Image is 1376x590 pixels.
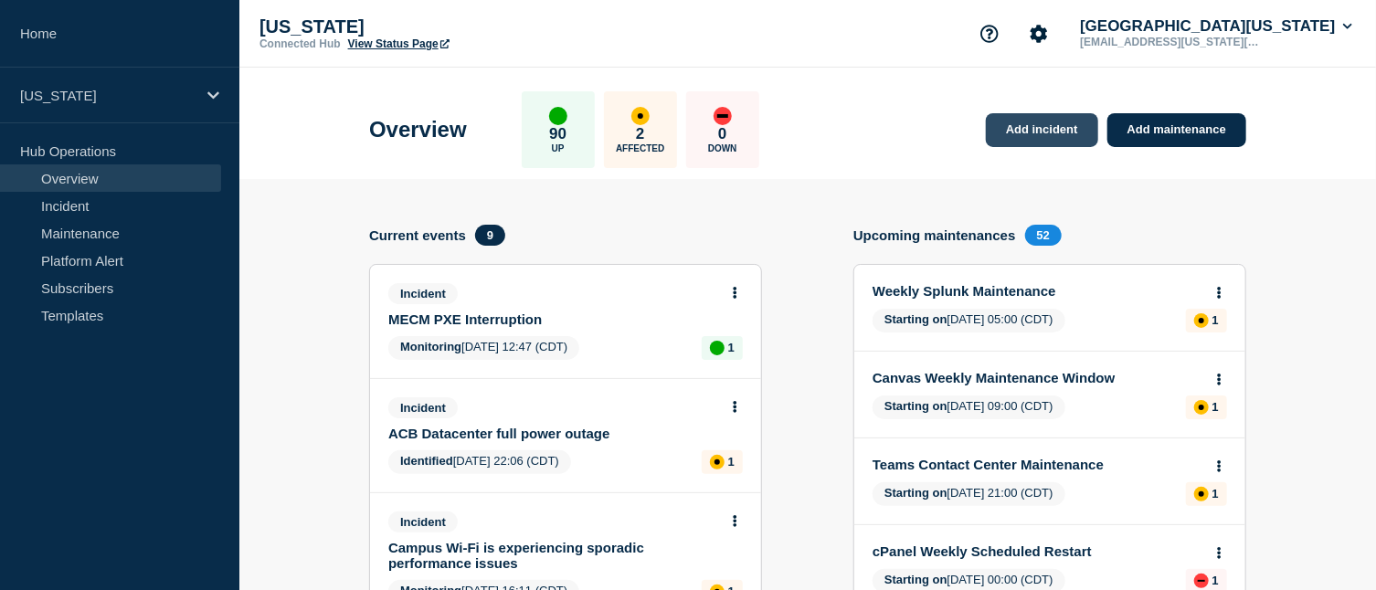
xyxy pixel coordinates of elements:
span: [DATE] 21:00 (CDT) [873,482,1065,506]
p: [US_STATE] [20,88,196,103]
div: down [714,107,732,125]
span: Starting on [884,399,947,413]
a: Campus Wi-Fi is experiencing sporadic performance issues [388,540,718,571]
span: [DATE] 05:00 (CDT) [873,309,1065,332]
span: Identified [400,454,453,468]
p: 1 [1212,487,1219,500]
span: Starting on [884,486,947,500]
span: 9 [475,225,505,246]
p: 0 [718,125,726,143]
div: affected [1194,400,1209,415]
div: affected [631,107,650,125]
p: [US_STATE] [259,16,625,37]
h4: Current events [369,227,466,243]
a: Teams Contact Center Maintenance [873,457,1202,472]
span: Starting on [884,573,947,586]
button: [GEOGRAPHIC_DATA][US_STATE] [1076,17,1356,36]
span: Incident [388,397,458,418]
span: Starting on [884,312,947,326]
a: ACB Datacenter full power outage [388,426,718,441]
span: [DATE] 22:06 (CDT) [388,450,571,474]
div: down [1194,574,1209,588]
div: up [710,341,725,355]
div: up [549,107,567,125]
p: 1 [1212,313,1219,327]
a: View Status Page [348,37,450,50]
div: affected [710,455,725,469]
p: 90 [549,125,566,143]
a: Canvas Weekly Maintenance Window [873,370,1202,385]
h1: Overview [369,117,467,142]
p: 1 [1212,400,1219,414]
span: 52 [1025,225,1062,246]
p: [EMAIL_ADDRESS][US_STATE][DOMAIN_NAME] [1076,36,1266,48]
p: Connected Hub [259,37,341,50]
span: Incident [388,511,458,532]
p: Down [708,143,737,153]
p: Up [552,143,565,153]
a: Add maintenance [1107,113,1246,147]
h4: Upcoming maintenances [853,227,1016,243]
span: [DATE] 09:00 (CDT) [873,395,1065,419]
a: Add incident [986,113,1098,147]
a: Weekly Splunk Maintenance [873,283,1202,299]
p: 1 [1212,574,1219,587]
span: Monitoring [400,340,461,353]
a: MECM PXE Interruption [388,311,718,327]
button: Support [970,15,1009,53]
div: affected [1194,313,1209,328]
span: Incident [388,283,458,304]
a: cPanel Weekly Scheduled Restart [873,543,1202,559]
button: Account settings [1020,15,1058,53]
p: 1 [728,341,735,354]
div: affected [1194,487,1209,501]
span: [DATE] 12:47 (CDT) [388,336,579,360]
p: Affected [616,143,664,153]
p: 2 [636,125,644,143]
p: 1 [728,455,735,469]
